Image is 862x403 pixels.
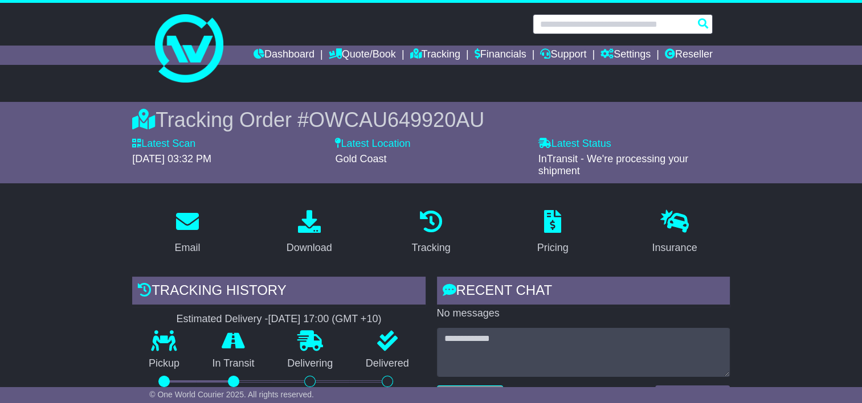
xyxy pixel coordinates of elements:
span: InTransit - We're processing your shipment [538,153,689,177]
div: Insurance [652,240,697,256]
a: Support [540,46,586,65]
span: Gold Coast [335,153,386,165]
a: Quote/Book [329,46,396,65]
div: [DATE] 17:00 (GMT +10) [268,313,381,326]
p: No messages [437,307,730,320]
div: Tracking Order # [132,108,730,132]
a: Dashboard [254,46,314,65]
p: Delivering [271,357,349,370]
div: RECENT CHAT [437,277,730,307]
a: Tracking [404,206,457,260]
a: Tracking [410,46,460,65]
div: Email [175,240,201,256]
span: © One World Courier 2025. All rights reserved. [149,390,314,399]
p: Delivered [349,357,426,370]
div: Tracking history [132,277,425,307]
a: Pricing [530,206,576,260]
div: Download [287,240,332,256]
label: Latest Status [538,138,611,150]
a: Financials [475,46,526,65]
div: Pricing [537,240,569,256]
label: Latest Scan [132,138,195,150]
a: Insurance [644,206,704,260]
a: Download [279,206,340,260]
span: OWCAU649920AU [309,108,484,131]
div: Estimated Delivery - [132,313,425,326]
a: Reseller [665,46,713,65]
a: Email [168,206,208,260]
div: Tracking [411,240,450,256]
label: Latest Location [335,138,410,150]
p: In Transit [196,357,271,370]
a: Settings [600,46,651,65]
p: Pickup [132,357,196,370]
span: [DATE] 03:32 PM [132,153,211,165]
